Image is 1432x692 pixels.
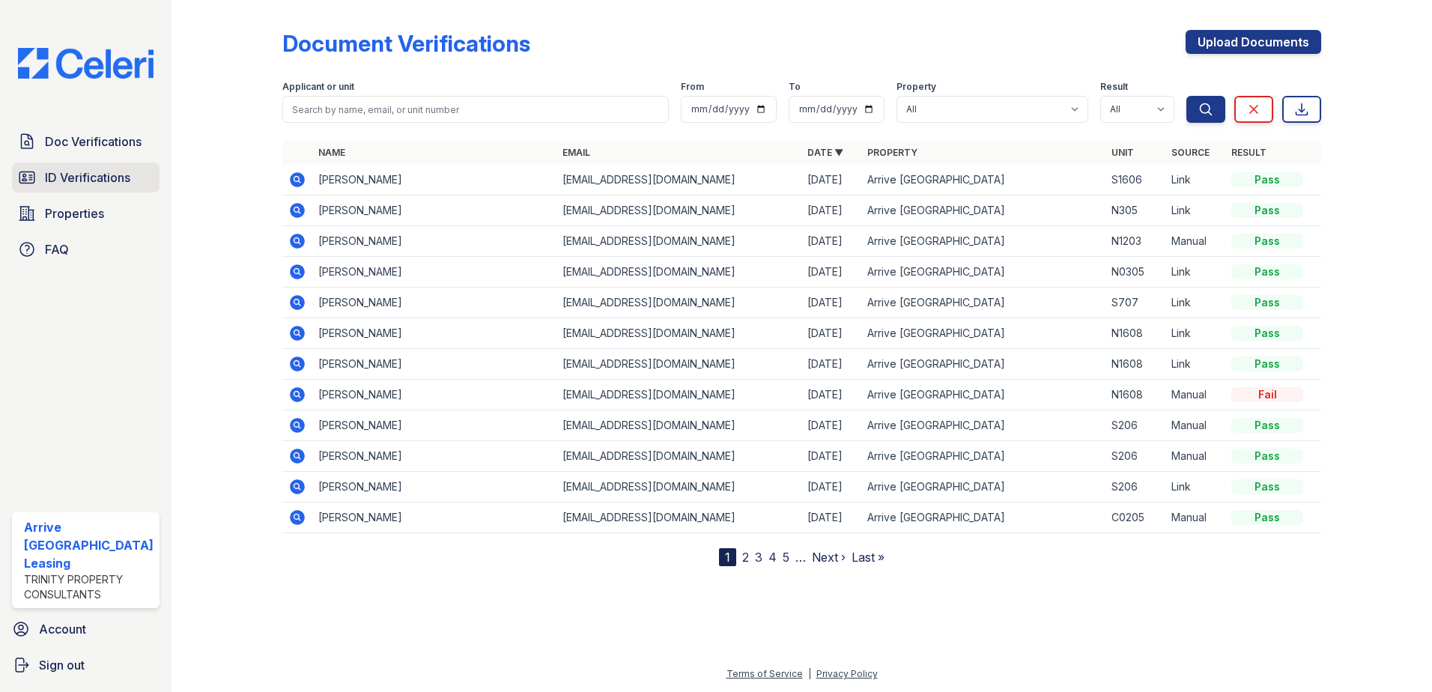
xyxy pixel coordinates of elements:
[861,226,1106,257] td: Arrive [GEOGRAPHIC_DATA]
[556,226,801,257] td: [EMAIL_ADDRESS][DOMAIN_NAME]
[1186,30,1321,54] a: Upload Documents
[1171,147,1210,158] a: Source
[808,668,811,679] div: |
[1231,510,1303,525] div: Pass
[812,550,846,565] a: Next ›
[556,380,801,410] td: [EMAIL_ADDRESS][DOMAIN_NAME]
[312,288,557,318] td: [PERSON_NAME]
[1111,147,1134,158] a: Unit
[861,472,1106,503] td: Arrive [GEOGRAPHIC_DATA]
[1105,410,1165,441] td: S206
[1165,257,1225,288] td: Link
[1165,318,1225,349] td: Link
[556,288,801,318] td: [EMAIL_ADDRESS][DOMAIN_NAME]
[312,165,557,195] td: [PERSON_NAME]
[861,380,1106,410] td: Arrive [GEOGRAPHIC_DATA]
[1165,503,1225,533] td: Manual
[45,169,130,186] span: ID Verifications
[1231,264,1303,279] div: Pass
[562,147,590,158] a: Email
[6,48,166,79] img: CE_Logo_Blue-a8612792a0a2168367f1c8372b55b34899dd931a85d93a1a3d3e32e68fde9ad4.png
[1165,441,1225,472] td: Manual
[1231,387,1303,402] div: Fail
[312,380,557,410] td: [PERSON_NAME]
[39,620,86,638] span: Account
[1105,226,1165,257] td: N1203
[1231,326,1303,341] div: Pass
[801,380,861,410] td: [DATE]
[801,349,861,380] td: [DATE]
[1231,449,1303,464] div: Pass
[681,81,704,93] label: From
[755,550,762,565] a: 3
[861,257,1106,288] td: Arrive [GEOGRAPHIC_DATA]
[801,226,861,257] td: [DATE]
[1165,410,1225,441] td: Manual
[312,441,557,472] td: [PERSON_NAME]
[861,318,1106,349] td: Arrive [GEOGRAPHIC_DATA]
[12,198,160,228] a: Properties
[12,234,160,264] a: FAQ
[1231,295,1303,310] div: Pass
[1231,234,1303,249] div: Pass
[801,410,861,441] td: [DATE]
[556,410,801,441] td: [EMAIL_ADDRESS][DOMAIN_NAME]
[1231,203,1303,218] div: Pass
[12,163,160,192] a: ID Verifications
[24,572,154,602] div: Trinity Property Consultants
[318,147,345,158] a: Name
[861,195,1106,226] td: Arrive [GEOGRAPHIC_DATA]
[312,318,557,349] td: [PERSON_NAME]
[1105,441,1165,472] td: S206
[1165,288,1225,318] td: Link
[801,503,861,533] td: [DATE]
[556,165,801,195] td: [EMAIL_ADDRESS][DOMAIN_NAME]
[801,165,861,195] td: [DATE]
[1105,349,1165,380] td: N1608
[1105,195,1165,226] td: N305
[801,441,861,472] td: [DATE]
[1105,165,1165,195] td: S1606
[801,288,861,318] td: [DATE]
[1165,349,1225,380] td: Link
[795,548,806,566] span: …
[556,441,801,472] td: [EMAIL_ADDRESS][DOMAIN_NAME]
[1105,318,1165,349] td: N1608
[312,472,557,503] td: [PERSON_NAME]
[861,165,1106,195] td: Arrive [GEOGRAPHIC_DATA]
[6,650,166,680] a: Sign out
[861,441,1106,472] td: Arrive [GEOGRAPHIC_DATA]
[1165,226,1225,257] td: Manual
[1165,165,1225,195] td: Link
[1105,288,1165,318] td: S707
[556,318,801,349] td: [EMAIL_ADDRESS][DOMAIN_NAME]
[1100,81,1128,93] label: Result
[312,195,557,226] td: [PERSON_NAME]
[861,503,1106,533] td: Arrive [GEOGRAPHIC_DATA]
[816,668,878,679] a: Privacy Policy
[1105,257,1165,288] td: N0305
[282,96,670,123] input: Search by name, email, or unit number
[312,503,557,533] td: [PERSON_NAME]
[867,147,917,158] a: Property
[742,550,749,565] a: 2
[282,30,530,57] div: Document Verifications
[789,81,801,93] label: To
[861,288,1106,318] td: Arrive [GEOGRAPHIC_DATA]
[1105,503,1165,533] td: C0205
[556,472,801,503] td: [EMAIL_ADDRESS][DOMAIN_NAME]
[801,472,861,503] td: [DATE]
[45,204,104,222] span: Properties
[861,410,1106,441] td: Arrive [GEOGRAPHIC_DATA]
[1105,472,1165,503] td: S206
[1165,380,1225,410] td: Manual
[39,656,85,674] span: Sign out
[312,349,557,380] td: [PERSON_NAME]
[1165,195,1225,226] td: Link
[768,550,777,565] a: 4
[556,195,801,226] td: [EMAIL_ADDRESS][DOMAIN_NAME]
[1231,147,1266,158] a: Result
[282,81,354,93] label: Applicant or unit
[1231,479,1303,494] div: Pass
